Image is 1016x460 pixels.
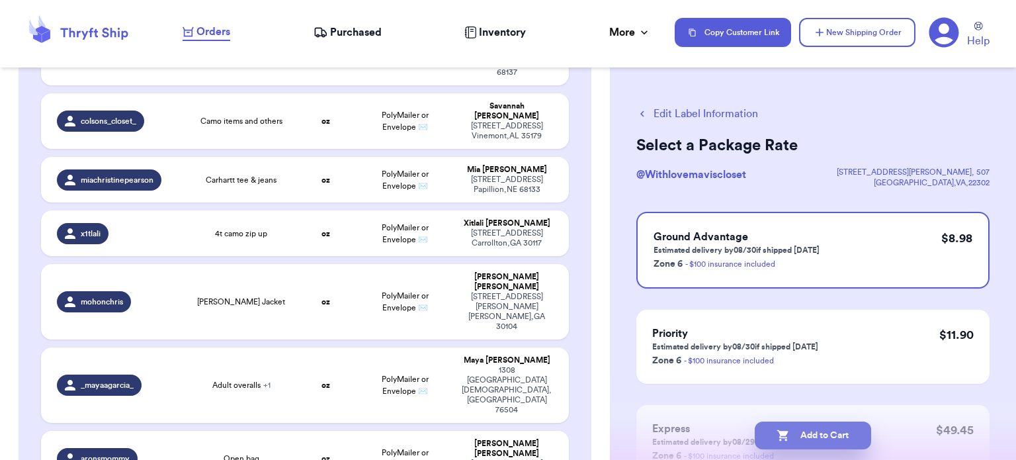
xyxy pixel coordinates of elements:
p: Estimated delivery by 08/30 if shipped [DATE] [654,245,820,255]
div: [STREET_ADDRESS][PERSON_NAME] , 507 [837,167,990,177]
span: Carhartt tee & jeans [206,175,276,185]
span: Help [967,33,990,49]
button: Edit Label Information [636,106,758,122]
button: Copy Customer Link [675,18,791,47]
div: [STREET_ADDRESS] Carrollton , GA 30117 [460,228,553,248]
span: Inventory [479,24,526,40]
div: [STREET_ADDRESS][PERSON_NAME] [PERSON_NAME] , GA 30104 [460,292,553,332]
div: [STREET_ADDRESS] Vinemont , AL 35179 [460,121,553,141]
span: _mayaagarcia_ [81,380,134,391]
a: Purchased [314,24,382,40]
div: 1308 [GEOGRAPHIC_DATA] [DEMOGRAPHIC_DATA] , [GEOGRAPHIC_DATA] 76504 [460,365,553,415]
div: More [609,24,651,40]
h2: Select a Package Rate [636,135,990,156]
div: Maya [PERSON_NAME] [460,355,553,365]
strong: oz [321,230,330,238]
span: Camo items and others [200,116,282,126]
span: Orders [196,24,230,40]
p: Estimated delivery by 08/30 if shipped [DATE] [652,342,818,352]
span: 4t camo zip up [215,228,267,239]
span: colsons_closet_ [81,116,136,126]
span: Priority [652,328,688,339]
span: + 1 [263,381,271,389]
span: @ Withlovemaviscloset [636,169,746,180]
button: Add to Cart [755,422,871,449]
strong: oz [321,117,330,125]
div: [PERSON_NAME] [PERSON_NAME] [460,272,553,292]
span: Zone 6 [652,356,681,365]
div: Xitlali [PERSON_NAME] [460,218,553,228]
button: New Shipping Order [799,18,915,47]
span: Adult overalls [212,380,271,391]
span: PolyMailer or Envelope ✉️ [382,375,429,395]
span: PolyMailer or Envelope ✉️ [382,170,429,190]
span: mohonchris [81,297,123,307]
span: PolyMailer or Envelope ✉️ [382,292,429,312]
a: - $100 insurance included [685,260,775,268]
strong: oz [321,381,330,389]
span: Ground Advantage [654,232,748,242]
a: Inventory [464,24,526,40]
strong: oz [321,298,330,306]
div: [STREET_ADDRESS] Papillion , NE 68133 [460,175,553,195]
p: $ 11.90 [939,326,974,344]
span: Purchased [330,24,382,40]
p: $ 8.98 [941,229,972,248]
span: PolyMailer or Envelope ✉️ [382,224,429,244]
strong: oz [321,176,330,184]
div: Mia [PERSON_NAME] [460,165,553,175]
a: Help [967,22,990,49]
span: miachristinepearson [81,175,153,185]
a: Orders [183,24,230,41]
div: [GEOGRAPHIC_DATA] , VA , 22302 [837,177,990,188]
a: - $100 insurance included [684,357,774,365]
div: [PERSON_NAME] [PERSON_NAME] [460,439,553,459]
span: PolyMailer or Envelope ✉️ [382,111,429,131]
span: [PERSON_NAME] Jacket [197,297,285,307]
span: x1tlali [81,228,101,239]
div: Savannah [PERSON_NAME] [460,101,553,121]
span: Zone 6 [654,259,683,269]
